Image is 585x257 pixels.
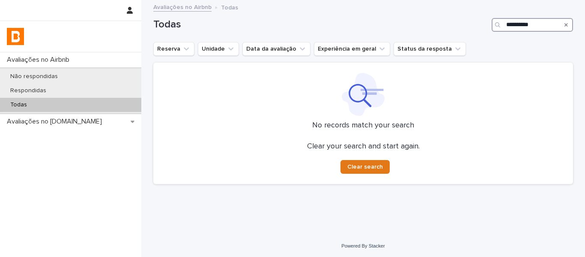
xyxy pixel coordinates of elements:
[3,118,109,126] p: Avaliações no [DOMAIN_NAME]
[221,2,238,12] p: Todas
[3,87,53,94] p: Respondidas
[347,164,383,170] span: Clear search
[340,160,390,174] button: Clear search
[153,42,194,56] button: Reserva
[341,243,385,248] a: Powered By Stacker
[153,2,212,12] a: Avaliações no Airbnb
[394,42,466,56] button: Status da resposta
[7,28,24,45] img: cYSl4B5TT2v8k4nbwGwX
[492,18,573,32] input: Search
[153,18,488,31] h1: Todas
[307,142,420,151] p: Clear your search and start again.
[3,101,34,109] p: Todas
[3,73,65,80] p: Não respondidas
[3,56,76,64] p: Avaliações no Airbnb
[242,42,310,56] button: Data da avaliação
[314,42,390,56] button: Experiência em geral
[164,121,563,130] p: No records match your search
[198,42,239,56] button: Unidade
